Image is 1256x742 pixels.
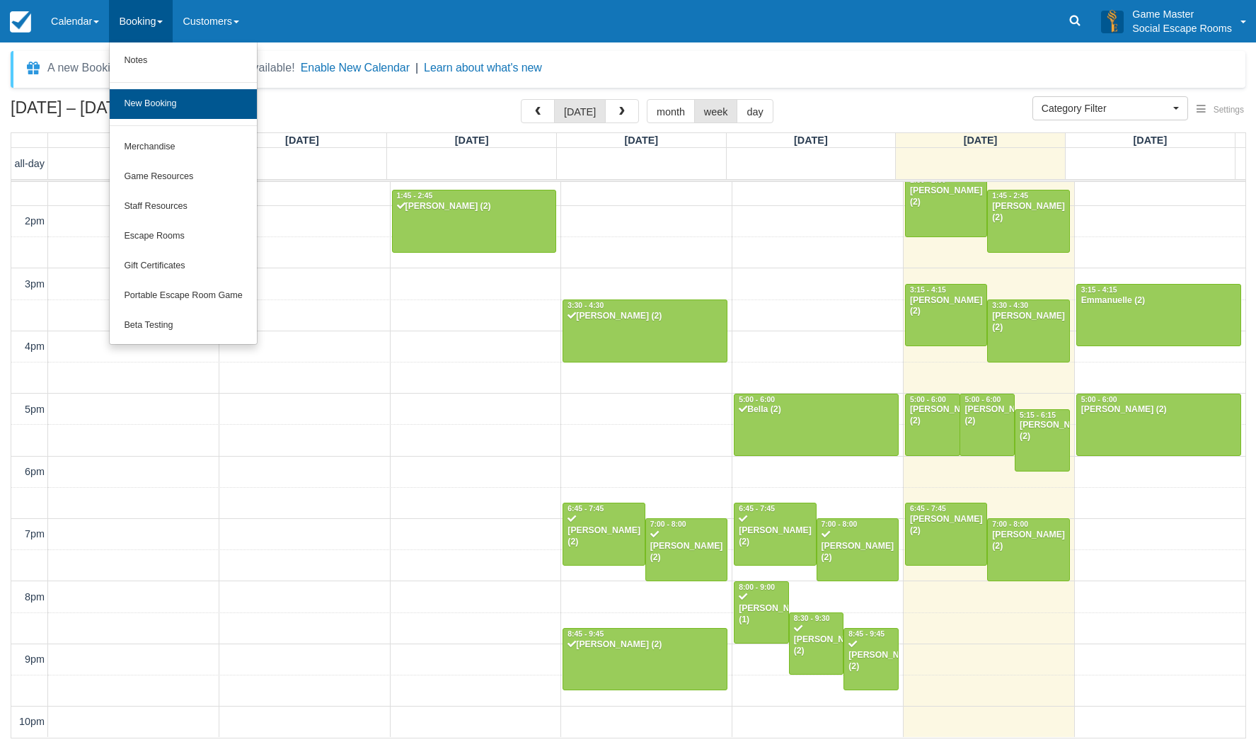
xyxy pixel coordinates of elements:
div: [PERSON_NAME] (2) [567,311,723,322]
button: Category Filter [1032,96,1188,120]
span: 5:00 - 6:00 [1081,396,1117,404]
p: Social Escape Rooms [1132,21,1232,35]
span: 8:45 - 9:45 [567,630,604,638]
div: [PERSON_NAME] (2) [991,201,1065,224]
a: Notes [110,46,256,76]
div: [PERSON_NAME] (2) [1081,404,1237,416]
div: [PERSON_NAME] (2) [909,404,956,427]
span: [DATE] [285,135,319,146]
a: 3:30 - 4:30[PERSON_NAME] (2) [563,299,727,362]
div: [PERSON_NAME] (2) [821,530,894,564]
a: 1:45 - 2:45[PERSON_NAME] (2) [392,190,557,252]
div: [PERSON_NAME] (2) [396,201,553,212]
a: 5:00 - 6:00[PERSON_NAME] (2) [960,394,1015,456]
a: 6:45 - 7:45[PERSON_NAME] (2) [905,503,987,565]
h2: [DATE] – [DATE] [11,99,190,125]
span: Settings [1214,105,1244,115]
span: 1:45 - 2:45 [992,192,1028,200]
a: 3:30 - 4:30[PERSON_NAME] (2) [987,299,1069,362]
a: 8:45 - 9:45[PERSON_NAME] (2) [563,628,727,690]
button: Enable New Calendar [301,61,410,75]
span: 10pm [19,716,45,727]
span: 3:30 - 4:30 [992,302,1028,309]
a: 5:15 - 6:15[PERSON_NAME] (2) [1015,409,1070,472]
a: 8:00 - 9:00[PERSON_NAME] (1) [734,581,789,644]
div: [PERSON_NAME] (2) [909,185,983,208]
div: [PERSON_NAME] (2) [964,404,1010,427]
button: week [694,99,738,123]
a: 8:30 - 9:30[PERSON_NAME] (2) [789,612,844,675]
a: 1:30 - 2:30[PERSON_NAME] (2) [905,174,987,236]
div: [PERSON_NAME] (2) [848,639,894,673]
ul: Booking [109,42,257,345]
span: 2pm [25,215,45,227]
a: Escape Rooms [110,222,256,251]
div: [PERSON_NAME] (2) [991,530,1065,552]
span: 9pm [25,653,45,665]
a: 1:45 - 2:45[PERSON_NAME] (2) [987,190,1069,252]
span: 3:30 - 4:30 [567,302,604,309]
span: 5:00 - 6:00 [739,396,775,404]
span: 5:00 - 6:00 [964,396,1001,404]
span: 7:00 - 8:00 [650,520,686,528]
span: 8:00 - 9:00 [739,583,775,591]
p: Game Master [1132,7,1232,21]
span: 5:00 - 6:00 [910,396,946,404]
span: 8:30 - 9:30 [794,615,830,622]
a: 8:45 - 9:45[PERSON_NAME] (2) [843,628,899,690]
img: A3 [1101,10,1124,33]
a: New Booking [110,89,256,119]
span: 5:15 - 6:15 [1020,411,1056,419]
button: [DATE] [554,99,606,123]
a: Gift Certificates [110,251,256,281]
span: [DATE] [624,135,658,146]
div: Bella (2) [738,404,894,416]
button: Settings [1188,100,1252,120]
a: Learn about what's new [424,62,542,74]
a: 5:00 - 6:00[PERSON_NAME] (2) [1076,394,1241,456]
span: 7pm [25,528,45,540]
a: Staff Resources [110,192,256,222]
span: 8:45 - 9:45 [848,630,885,638]
div: [PERSON_NAME] (2) [650,530,723,564]
span: 8pm [25,591,45,603]
a: 6:45 - 7:45[PERSON_NAME] (2) [734,503,816,565]
span: [DATE] [964,135,998,146]
div: [PERSON_NAME] (2) [1019,420,1066,443]
span: 3:15 - 4:15 [1081,286,1117,294]
span: [DATE] [794,135,828,146]
a: 5:00 - 6:00Bella (2) [734,394,899,456]
span: 3pm [25,278,45,290]
div: [PERSON_NAME] (2) [909,295,983,318]
a: Beta Testing [110,311,256,341]
div: A new Booking Calendar experience is available! [47,59,295,76]
img: checkfront-main-nav-mini-logo.png [10,11,31,33]
a: 7:00 - 8:00[PERSON_NAME] (2) [817,518,899,581]
a: 3:15 - 4:15Emmanuelle (2) [1076,284,1241,346]
div: [PERSON_NAME] (2) [793,624,840,658]
a: Portable Escape Room Game [110,281,256,311]
a: Merchandise [110,132,256,162]
span: 6:45 - 7:45 [567,505,604,513]
span: [DATE] [455,135,489,146]
div: [PERSON_NAME] (2) [567,639,723,651]
span: | [415,62,418,74]
span: [DATE] [1134,135,1168,146]
span: 6:45 - 7:45 [910,505,946,513]
span: 3:15 - 4:15 [910,286,946,294]
a: 5:00 - 6:00[PERSON_NAME] (2) [905,394,960,456]
div: [PERSON_NAME] (2) [738,514,812,548]
span: 6:45 - 7:45 [739,505,775,513]
span: 5pm [25,404,45,415]
a: 3:15 - 4:15[PERSON_NAME] (2) [905,284,987,346]
span: 6pm [25,466,45,477]
div: [PERSON_NAME] (2) [909,514,983,537]
span: 1:45 - 2:45 [397,192,433,200]
span: 7:00 - 8:00 [992,520,1028,528]
span: 7:00 - 8:00 [822,520,858,528]
a: 7:00 - 8:00[PERSON_NAME] (2) [987,518,1069,581]
a: Game Resources [110,162,256,192]
span: 4pm [25,341,45,352]
div: Emmanuelle (2) [1081,295,1237,307]
div: [PERSON_NAME] (2) [991,311,1065,333]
